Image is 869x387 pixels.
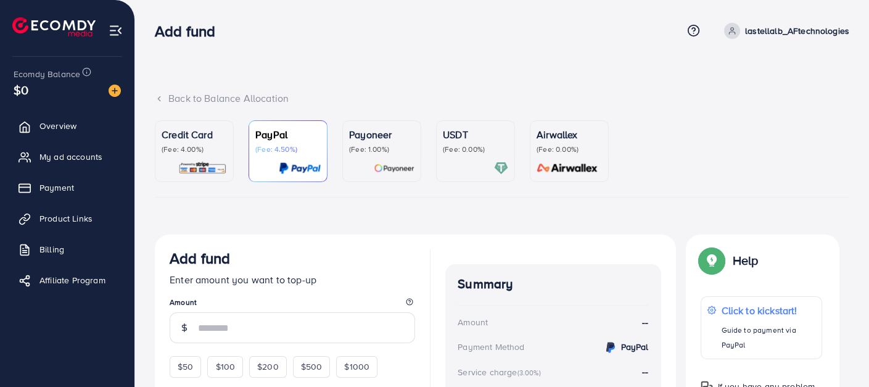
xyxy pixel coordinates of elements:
[349,144,414,154] p: (Fee: 1.00%)
[517,368,541,378] small: (3.00%)
[817,331,860,378] iframe: Chat
[12,17,96,36] img: logo
[344,360,369,373] span: $1000
[257,360,279,373] span: $200
[170,249,230,267] h3: Add fund
[745,23,849,38] p: lastellalb_AFtechnologies
[109,85,121,97] img: image
[642,365,648,378] strong: --
[458,316,488,328] div: Amount
[733,253,759,268] p: Help
[162,144,227,154] p: (Fee: 4.00%)
[443,144,508,154] p: (Fee: 0.00%)
[178,161,227,175] img: card
[9,268,125,293] a: Affiliate Program
[162,127,227,142] p: Credit Card
[178,360,193,373] span: $50
[155,22,225,40] h3: Add fund
[155,91,849,106] div: Back to Balance Allocation
[458,277,648,292] h4: Summary
[349,127,414,142] p: Payoneer
[537,144,602,154] p: (Fee: 0.00%)
[9,237,125,262] a: Billing
[14,68,80,80] span: Ecomdy Balance
[14,81,28,99] span: $0
[721,303,815,318] p: Click to kickstart!
[170,297,415,312] legend: Amount
[603,340,618,355] img: credit
[39,274,105,286] span: Affiliate Program
[721,323,815,352] p: Guide to payment via PayPal
[39,181,74,194] span: Payment
[39,120,76,132] span: Overview
[458,341,524,353] div: Payment Method
[301,360,323,373] span: $500
[279,161,321,175] img: card
[458,366,544,378] div: Service charge
[9,144,125,169] a: My ad accounts
[170,272,415,287] p: Enter amount you want to top-up
[9,175,125,200] a: Payment
[39,151,102,163] span: My ad accounts
[9,114,125,138] a: Overview
[255,127,321,142] p: PayPal
[374,161,414,175] img: card
[642,315,648,330] strong: --
[719,23,849,39] a: lastellalb_AFtechnologies
[9,206,125,231] a: Product Links
[215,360,235,373] span: $100
[39,243,64,256] span: Billing
[494,161,508,175] img: card
[109,23,123,38] img: menu
[621,341,649,353] strong: PayPal
[39,212,93,225] span: Product Links
[533,161,602,175] img: card
[443,127,508,142] p: USDT
[701,249,723,272] img: Popup guide
[255,144,321,154] p: (Fee: 4.50%)
[537,127,602,142] p: Airwallex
